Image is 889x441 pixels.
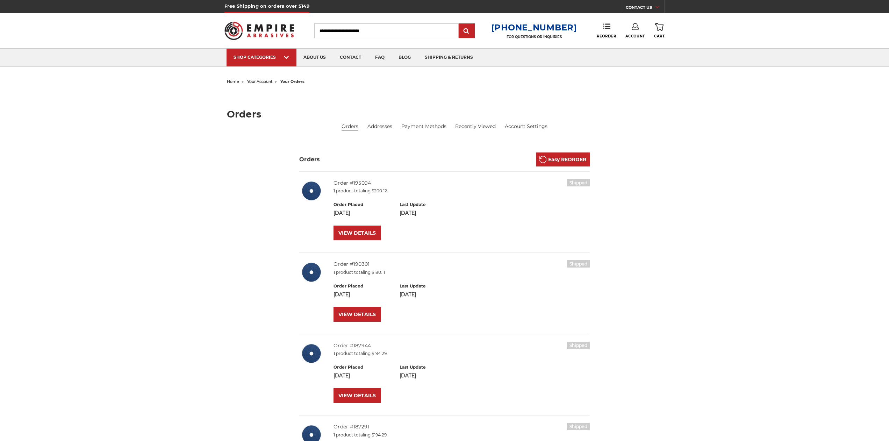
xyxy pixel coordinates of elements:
h6: Order Placed [334,364,392,370]
h6: Shipped [567,423,590,430]
span: [DATE] [334,291,350,298]
input: Submit [460,24,474,38]
span: Cart [654,34,665,38]
h1: Orders [227,109,662,119]
a: Order #187291 [334,424,369,430]
span: [DATE] [400,210,416,216]
p: 1 product totaling $194.29 [334,350,590,357]
img: Empire Abrasives [224,17,294,44]
a: VIEW DETAILS [334,307,381,322]
a: Order #195094 [334,180,371,186]
a: Payment Methods [401,123,446,130]
h6: Last Update [400,283,458,289]
a: Account Settings [505,123,547,130]
a: Order #187944 [334,342,371,349]
a: blog [392,49,418,66]
a: home [227,79,239,84]
img: 4-1/2" zirc resin fiber disc [299,342,324,366]
h6: Shipped [567,342,590,349]
span: [DATE] [400,291,416,298]
h6: Order Placed [334,201,392,208]
span: [DATE] [334,372,350,379]
a: VIEW DETAILS [334,226,381,240]
a: Addresses [367,123,392,130]
a: about us [296,49,333,66]
span: Reorder [597,34,616,38]
p: 1 product totaling $180.11 [334,269,590,276]
h6: Shipped [567,179,590,186]
img: 4-1/2" zirc resin fiber disc [299,179,324,203]
a: CONTACT US [626,3,665,13]
a: VIEW DETAILS [334,388,381,403]
a: Order #190301 [334,261,370,267]
a: Cart [654,23,665,38]
li: Orders [342,123,358,130]
h6: Last Update [400,364,458,370]
h3: Orders [299,155,320,164]
h6: Shipped [567,260,590,268]
a: faq [368,49,392,66]
h6: Last Update [400,201,458,208]
p: FOR QUESTIONS OR INQUIRIES [491,35,577,39]
a: Recently Viewed [455,123,496,130]
a: contact [333,49,368,66]
img: 4-1/2" zirc resin fiber disc [299,260,324,284]
a: [PHONE_NUMBER] [491,22,577,33]
span: Account [625,34,645,38]
p: 1 product totaling $194.29 [334,432,590,438]
span: [DATE] [400,372,416,379]
a: Easy REORDER [536,152,590,166]
p: 1 product totaling $200.12 [334,188,590,194]
div: SHOP CATEGORIES [234,55,289,60]
a: Reorder [597,23,616,38]
a: your account [247,79,272,84]
span: your orders [280,79,304,84]
h6: Order Placed [334,283,392,289]
a: shipping & returns [418,49,480,66]
span: [DATE] [334,210,350,216]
